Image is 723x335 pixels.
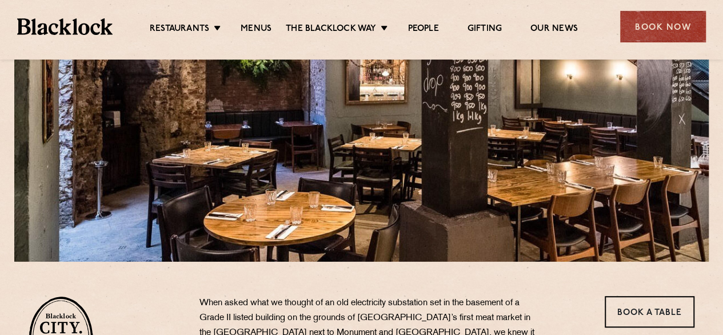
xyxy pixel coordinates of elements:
[286,23,376,36] a: The Blacklock Way
[530,23,578,36] a: Our News
[17,18,113,34] img: BL_Textured_Logo-footer-cropped.svg
[468,23,502,36] a: Gifting
[150,23,209,36] a: Restaurants
[241,23,271,36] a: Menus
[620,11,706,42] div: Book Now
[605,296,694,328] a: Book a Table
[408,23,438,36] a: People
